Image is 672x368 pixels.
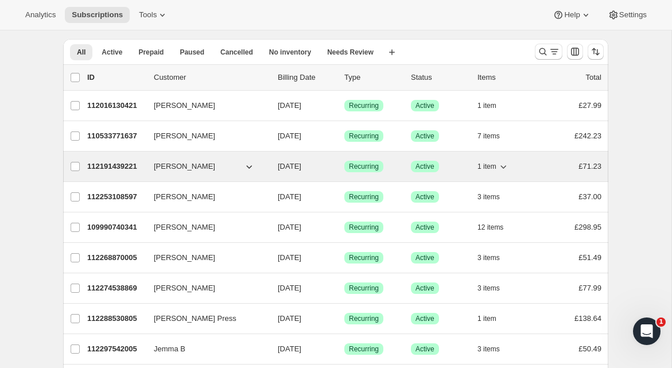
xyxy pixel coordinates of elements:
[87,128,601,144] div: 110533771637[PERSON_NAME][DATE]SuccessRecurringSuccessActive7 items£242.23
[147,249,262,267] button: [PERSON_NAME]
[619,10,647,20] span: Settings
[278,101,301,110] span: [DATE]
[18,7,63,23] button: Analytics
[132,7,175,23] button: Tools
[477,158,509,175] button: 1 item
[415,131,434,141] span: Active
[574,131,601,140] span: £242.23
[154,100,215,111] span: [PERSON_NAME]
[349,162,379,171] span: Recurring
[477,284,500,293] span: 3 items
[415,162,434,171] span: Active
[477,341,512,357] button: 3 items
[87,282,145,294] p: 112274538869
[477,128,512,144] button: 7 items
[415,223,434,232] span: Active
[87,191,145,203] p: 112253108597
[25,10,56,20] span: Analytics
[147,309,262,328] button: [PERSON_NAME] Press
[147,188,262,206] button: [PERSON_NAME]
[588,44,604,60] button: Sort the results
[87,280,601,296] div: 112274538869[PERSON_NAME][DATE]SuccessRecurringSuccessActive3 items£77.99
[147,96,262,115] button: [PERSON_NAME]
[349,131,379,141] span: Recurring
[278,253,301,262] span: [DATE]
[415,314,434,323] span: Active
[349,284,379,293] span: Recurring
[477,280,512,296] button: 3 items
[415,344,434,354] span: Active
[383,44,401,60] button: Create new view
[87,219,601,235] div: 109990740341[PERSON_NAME][DATE]SuccessRecurringSuccessActive12 items£298.95
[102,48,122,57] span: Active
[278,162,301,171] span: [DATE]
[87,313,145,324] p: 112288530805
[535,44,562,60] button: Search and filter results
[154,191,215,203] span: [PERSON_NAME]
[154,161,215,172] span: [PERSON_NAME]
[349,223,379,232] span: Recurring
[87,341,601,357] div: 112297542005Jemma B[DATE]SuccessRecurringSuccessActive3 items£50.49
[87,343,145,355] p: 112297542005
[477,101,496,110] span: 1 item
[477,223,503,232] span: 12 items
[278,192,301,201] span: [DATE]
[278,284,301,292] span: [DATE]
[477,314,496,323] span: 1 item
[578,284,601,292] span: £77.99
[344,72,402,83] div: Type
[574,314,601,323] span: £138.64
[154,72,269,83] p: Customer
[574,223,601,231] span: £298.95
[564,10,580,20] span: Help
[567,44,583,60] button: Customize table column order and visibility
[278,223,301,231] span: [DATE]
[154,343,185,355] span: Jemma B
[477,219,516,235] button: 12 items
[65,7,130,23] button: Subscriptions
[411,72,468,83] p: Status
[349,101,379,110] span: Recurring
[87,250,601,266] div: 112268870005[PERSON_NAME][DATE]SuccessRecurringSuccessActive3 items£51.49
[349,344,379,354] span: Recurring
[87,222,145,233] p: 109990740341
[154,252,215,264] span: [PERSON_NAME]
[633,317,661,345] iframe: Intercom live chat
[147,127,262,145] button: [PERSON_NAME]
[138,48,164,57] span: Prepaid
[477,311,509,327] button: 1 item
[72,10,123,20] span: Subscriptions
[349,314,379,323] span: Recurring
[415,192,434,202] span: Active
[477,162,496,171] span: 1 item
[278,314,301,323] span: [DATE]
[415,284,434,293] span: Active
[87,161,145,172] p: 112191439221
[147,218,262,237] button: [PERSON_NAME]
[147,157,262,176] button: [PERSON_NAME]
[586,72,601,83] p: Total
[87,252,145,264] p: 112268870005
[87,158,601,175] div: 112191439221[PERSON_NAME][DATE]SuccessRecurringSuccessActive1 item£71.23
[278,344,301,353] span: [DATE]
[147,340,262,358] button: Jemma B
[349,192,379,202] span: Recurring
[87,72,601,83] div: IDCustomerBilling DateTypeStatusItemsTotal
[327,48,374,57] span: Needs Review
[578,344,601,353] span: £50.49
[278,131,301,140] span: [DATE]
[139,10,157,20] span: Tools
[657,317,666,327] span: 1
[477,72,535,83] div: Items
[154,222,215,233] span: [PERSON_NAME]
[349,253,379,262] span: Recurring
[546,7,598,23] button: Help
[477,344,500,354] span: 3 items
[87,72,145,83] p: ID
[180,48,204,57] span: Paused
[77,48,86,57] span: All
[147,279,262,297] button: [PERSON_NAME]
[87,130,145,142] p: 110533771637
[87,189,601,205] div: 112253108597[PERSON_NAME][DATE]SuccessRecurringSuccessActive3 items£37.00
[578,162,601,171] span: £71.23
